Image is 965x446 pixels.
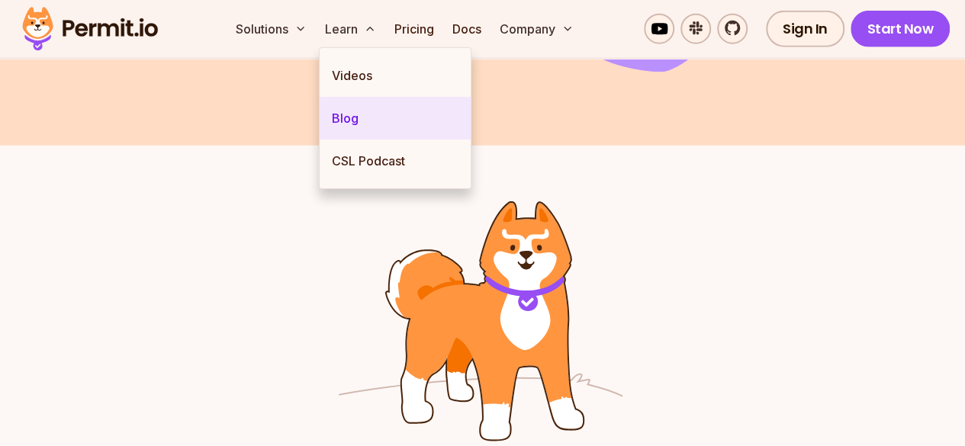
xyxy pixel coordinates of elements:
button: Solutions [230,14,313,44]
a: Pricing [388,14,440,44]
button: Company [494,14,580,44]
a: Sign In [766,11,844,47]
a: Videos [320,54,471,97]
a: Blog [320,97,471,140]
button: Learn [319,14,382,44]
a: Docs [446,14,487,44]
a: Start Now [851,11,951,47]
a: CSL Podcast [320,140,471,182]
img: Permit logo [15,3,165,55]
